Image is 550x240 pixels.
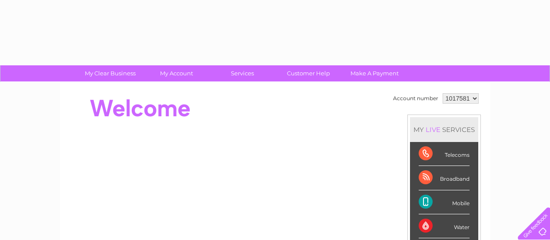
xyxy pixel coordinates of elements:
div: Mobile [419,190,470,214]
div: LIVE [424,125,442,134]
td: Account number [391,91,440,106]
div: Water [419,214,470,238]
div: MY SERVICES [410,117,478,142]
div: Broadband [419,166,470,190]
a: My Clear Business [74,65,146,81]
a: Customer Help [273,65,344,81]
a: My Account [140,65,212,81]
a: Services [207,65,278,81]
div: Telecoms [419,142,470,166]
a: Make A Payment [339,65,410,81]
